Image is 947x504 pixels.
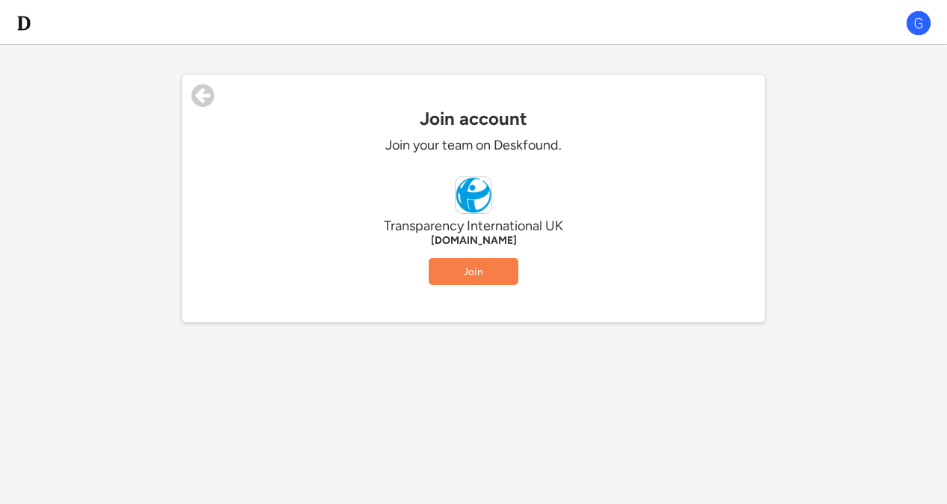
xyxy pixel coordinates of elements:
[249,235,698,247] div: [DOMAIN_NAME]
[905,10,932,37] img: G.png
[249,137,698,154] div: Join your team on Deskfound.
[182,108,765,129] div: Join account
[456,177,491,213] img: transparency.org.uk
[429,258,518,285] button: Join
[15,14,33,32] img: d-whitebg.png
[249,218,698,235] div: Transparency International UK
